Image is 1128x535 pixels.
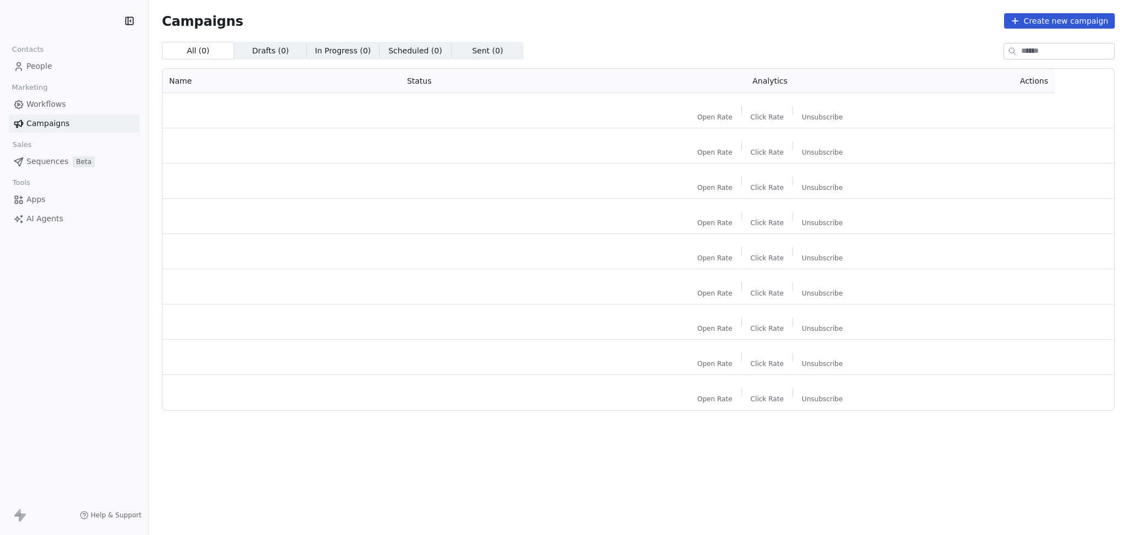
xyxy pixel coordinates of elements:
[73,156,95,167] span: Beta
[697,324,733,333] span: Open Rate
[802,254,843,263] span: Unsubscribe
[26,118,69,129] span: Campaigns
[91,511,142,520] span: Help & Support
[751,359,784,368] span: Click Rate
[26,213,63,225] span: AI Agents
[162,69,400,93] th: Name
[1004,13,1115,29] button: Create new campaign
[26,61,52,72] span: People
[802,219,843,227] span: Unsubscribe
[802,148,843,157] span: Unsubscribe
[80,511,142,520] a: Help & Support
[9,57,139,75] a: People
[802,289,843,298] span: Unsubscribe
[617,69,923,93] th: Analytics
[923,69,1055,93] th: Actions
[162,13,243,29] span: Campaigns
[802,113,843,122] span: Unsubscribe
[9,114,139,133] a: Campaigns
[9,95,139,113] a: Workflows
[9,210,139,228] a: AI Agents
[26,99,66,110] span: Workflows
[697,148,733,157] span: Open Rate
[697,219,733,227] span: Open Rate
[7,41,48,58] span: Contacts
[751,289,784,298] span: Click Rate
[697,113,733,122] span: Open Rate
[697,395,733,403] span: Open Rate
[8,137,36,153] span: Sales
[388,45,442,57] span: Scheduled ( 0 )
[9,152,139,171] a: SequencesBeta
[8,174,35,191] span: Tools
[802,183,843,192] span: Unsubscribe
[7,79,52,96] span: Marketing
[26,194,46,205] span: Apps
[751,254,784,263] span: Click Rate
[400,69,617,93] th: Status
[252,45,289,57] span: Drafts ( 0 )
[802,395,843,403] span: Unsubscribe
[751,395,784,403] span: Click Rate
[9,190,139,209] a: Apps
[472,45,503,57] span: Sent ( 0 )
[751,148,784,157] span: Click Rate
[26,156,68,167] span: Sequences
[802,324,843,333] span: Unsubscribe
[315,45,371,57] span: In Progress ( 0 )
[802,359,843,368] span: Unsubscribe
[697,359,733,368] span: Open Rate
[697,289,733,298] span: Open Rate
[697,254,733,263] span: Open Rate
[751,219,784,227] span: Click Rate
[751,324,784,333] span: Click Rate
[751,113,784,122] span: Click Rate
[697,183,733,192] span: Open Rate
[751,183,784,192] span: Click Rate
